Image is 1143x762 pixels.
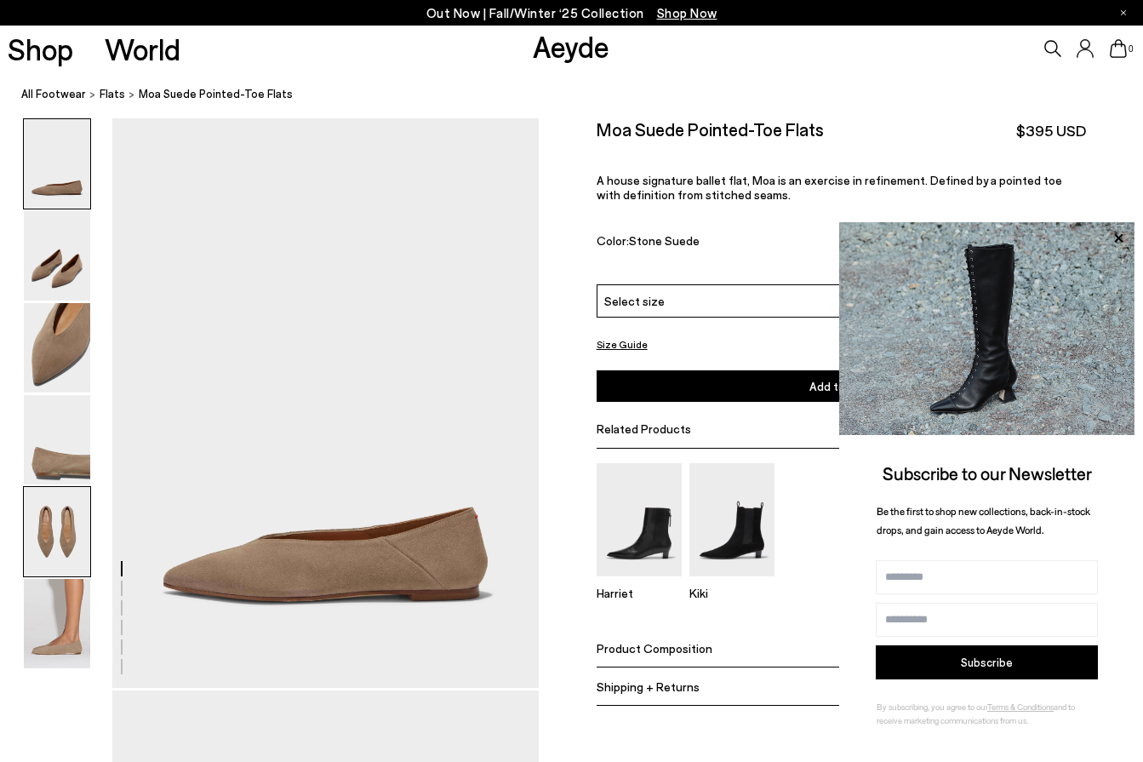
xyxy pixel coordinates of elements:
a: 0 [1110,39,1127,58]
span: Be the first to shop new collections, back-in-stock drops, and gain access to Aeyde World. [877,505,1090,536]
span: 0 [1127,44,1135,54]
a: Terms & Conditions [987,702,1054,712]
a: All Footwear [21,85,86,103]
img: Moa Suede Pointed-Toe Flats - Image 2 [24,211,90,301]
img: Moa Suede Pointed-Toe Flats - Image 1 [24,119,90,209]
a: Harriet Pointed Ankle Boots Harriet [597,564,682,600]
span: By subscribing, you agree to our [877,702,987,712]
span: Product Composition [597,641,712,656]
a: Kiki Suede Chelsea Boots Kiki [689,564,774,600]
span: Navigate to /collections/new-in [657,5,717,20]
span: flats [100,87,125,100]
img: Moa Suede Pointed-Toe Flats - Image 5 [24,487,90,576]
p: Out Now | Fall/Winter ‘25 Collection [426,3,717,24]
span: $395 USD [1016,120,1086,141]
img: Moa Suede Pointed-Toe Flats - Image 4 [24,395,90,484]
a: Shop [8,34,73,64]
span: Add to Cart [809,379,872,393]
button: Add to Cart [597,370,1086,402]
button: Subscribe [876,645,1098,679]
span: Shipping + Returns [597,679,700,694]
a: Aeyde [533,28,609,64]
h2: Moa Suede Pointed-Toe Flats [597,118,824,140]
span: Related Products [597,421,691,436]
span: Moa Suede Pointed-Toe Flats [139,85,293,103]
span: Subscribe to our Newsletter [883,462,1092,484]
span: Select size [604,292,665,310]
nav: breadcrumb [21,72,1143,118]
a: flats [100,85,125,103]
img: Moa Suede Pointed-Toe Flats - Image 6 [24,579,90,668]
img: Harriet Pointed Ankle Boots [597,463,682,576]
span: A house signature ballet flat, Moa is an exercise in refinement. Defined by a pointed toe with de... [597,173,1062,202]
button: Size Guide [597,334,648,355]
a: World [105,34,180,64]
p: Kiki [689,586,774,600]
div: Color: [597,233,838,253]
p: Harriet [597,586,682,600]
img: Moa Suede Pointed-Toe Flats - Image 3 [24,303,90,392]
img: 2a6287a1333c9a56320fd6e7b3c4a9a9.jpg [839,222,1134,435]
span: Stone Suede [629,233,700,248]
img: Kiki Suede Chelsea Boots [689,463,774,576]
